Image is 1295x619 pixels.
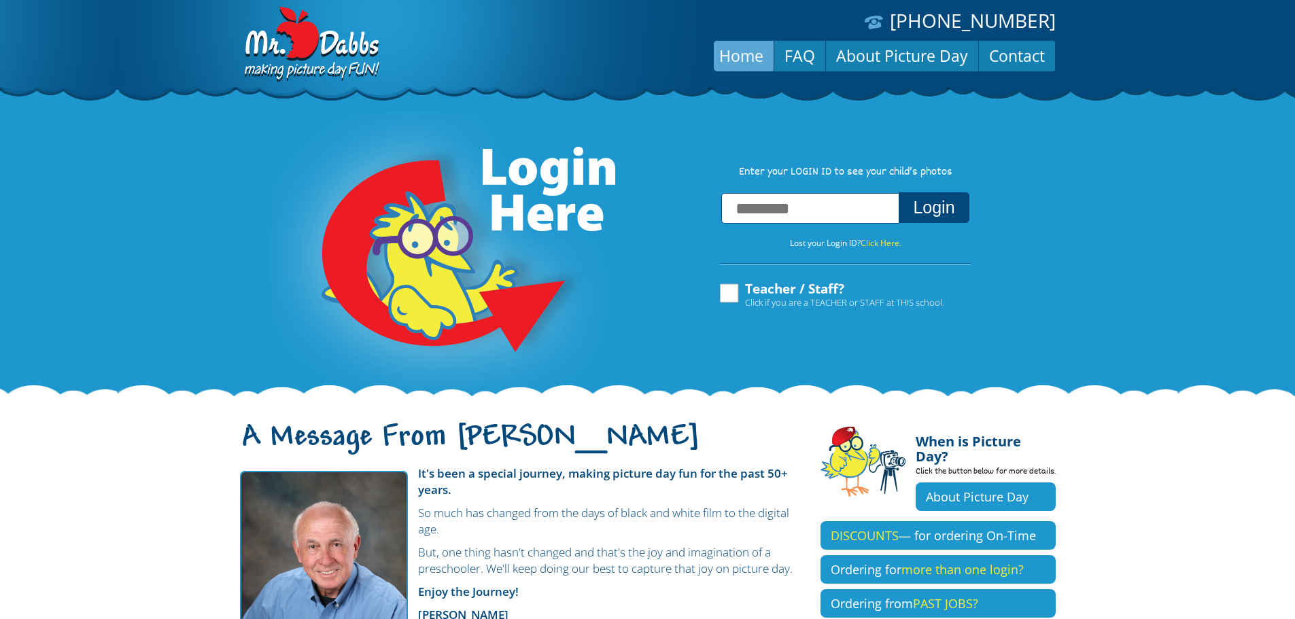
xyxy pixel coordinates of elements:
a: Ordering formore than one login? [821,555,1056,584]
a: FAQ [774,39,825,72]
label: Teacher / Staff? [718,282,944,308]
span: more than one login? [901,561,1024,578]
a: [PHONE_NUMBER] [890,7,1056,33]
a: Home [709,39,774,72]
strong: Enjoy the Journey! [418,584,519,599]
a: Ordering fromPAST JOBS? [821,589,1056,618]
p: Click the button below for more details. [916,464,1056,482]
h4: When is Picture Day? [916,426,1056,464]
a: Contact [979,39,1055,72]
p: So much has changed from the days of black and white film to the digital age. [240,505,800,537]
p: But, one thing hasn't changed and that's the joy and imagination of a preschooler. We'll keep doi... [240,544,800,577]
h1: A Message From [PERSON_NAME] [240,431,800,460]
p: Enter your LOGIN ID to see your child’s photos [706,165,985,180]
span: Click if you are a TEACHER or STAFF at THIS school. [745,296,944,309]
strong: It's been a special journey, making picture day fun for the past 50+ years. [418,465,788,497]
img: Dabbs Company [240,7,381,83]
a: Click Here. [861,237,901,249]
button: Login [899,192,969,223]
span: PAST JOBS? [913,595,978,612]
a: About Picture Day [826,39,978,72]
a: DISCOUNTS— for ordering On-Time [821,521,1056,550]
p: Lost your Login ID? [706,236,985,251]
span: DISCOUNTS [831,527,899,544]
a: About Picture Day [916,482,1056,511]
img: Login Here [270,112,618,397]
